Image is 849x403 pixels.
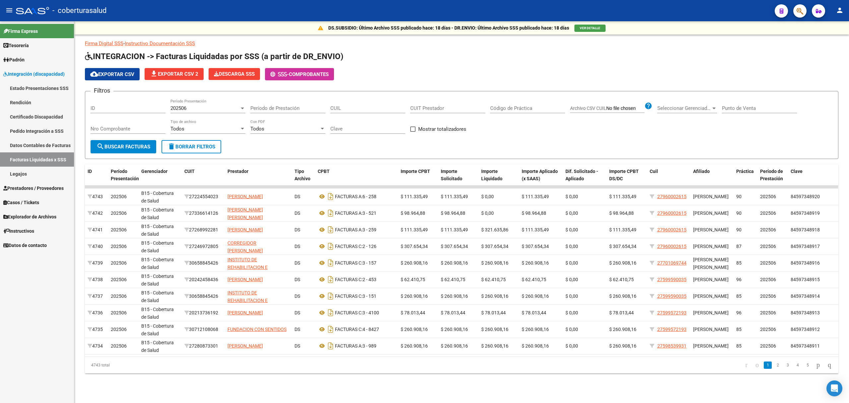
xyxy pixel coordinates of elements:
span: 202506 [111,227,127,232]
span: 84597348920 [791,194,820,199]
a: 5 [804,362,812,369]
span: 27598539931 [657,343,686,349]
span: INSTITUTO DE REHABILITACION E INTEGRACION DEL DISCAPACITADO DE RIVADAVIA PROVINCIA [PERSON_NAME][... [228,257,276,308]
span: 90 [736,210,742,216]
span: Importe CPBT DS/DC [609,169,639,182]
span: $ 260.908,16 [609,343,636,349]
span: DS [294,343,300,349]
span: 85 [736,293,742,299]
span: Prestador [228,169,248,174]
span: 84597348913 [791,310,820,315]
span: 90 [736,227,742,232]
div: 3 - 157 [318,258,395,268]
datatable-header-cell: Práctica [734,164,757,194]
span: DS [294,227,300,232]
div: 27224554023 [184,193,222,201]
datatable-header-cell: CUIT [182,164,225,194]
span: $ 62.410,75 [522,277,546,282]
span: 85 [736,260,742,266]
span: INTEGRACION -> Facturas Liquidadas por SSS (a partir de DR_ENVIO) [85,52,343,61]
div: 3 - 259 [318,224,395,235]
span: $ 307.654,34 [441,244,468,249]
span: Exportar CSV [90,71,134,77]
span: 202506 [760,244,776,249]
span: 96 [736,277,742,282]
span: [PERSON_NAME] [693,310,729,315]
i: Descargar documento [326,307,335,318]
span: ID [88,169,92,174]
span: CORREGIDOR [PERSON_NAME] [228,240,263,253]
span: $ 260.908,16 [609,260,636,266]
span: $ 0,00 [565,310,578,315]
span: Datos de contacto [3,242,47,249]
span: Gerenciador [141,169,167,174]
span: 84597348914 [791,293,820,299]
span: Cuil [650,169,658,174]
h3: Filtros [91,86,113,95]
datatable-header-cell: Importe Solicitado [438,164,479,194]
span: B15 - Cobertura de Salud [141,240,174,253]
span: [PERSON_NAME] [228,227,263,232]
span: CUIT [184,169,195,174]
datatable-header-cell: CPBT [315,164,398,194]
span: $ 98.964,88 [401,210,425,216]
div: 4738 [88,276,105,283]
span: $ 0,00 [565,260,578,266]
span: 96 [736,310,742,315]
div: 3 - 989 [318,341,395,351]
i: Descargar documento [326,258,335,268]
span: [PERSON_NAME] [PERSON_NAME] [693,257,729,270]
span: $ 111.335,49 [401,194,428,199]
p: - [85,40,838,47]
span: $ 0,00 [565,277,578,282]
span: B15 - Cobertura de Salud [141,274,174,286]
button: Borrar Filtros [162,140,221,153]
div: 20213736192 [184,309,222,317]
span: DS [294,210,300,216]
span: FACTURAS C: [335,293,362,299]
button: VER DETALLE [574,25,606,32]
span: $ 260.908,16 [522,260,549,266]
span: $ 260.908,16 [401,260,428,266]
span: $ 260.908,16 [481,293,508,299]
span: DS [294,310,300,315]
li: page 1 [763,360,773,371]
button: Exportar CSV [85,68,140,80]
a: go to previous page [752,362,762,369]
span: DS [294,277,300,282]
datatable-header-cell: Tipo Archivo [292,164,315,194]
span: - [270,71,289,77]
span: $ 0,00 [565,293,578,299]
span: B15 - Cobertura de Salud [141,257,174,270]
span: 202506 [760,210,776,216]
span: Descarga SSS [214,71,255,77]
mat-icon: delete [167,142,175,150]
span: [PERSON_NAME] [693,277,729,282]
i: Descargar documento [326,341,335,351]
span: 90 [736,194,742,199]
span: 202506 [111,194,127,199]
span: 202506 [760,293,776,299]
a: 1 [764,362,772,369]
button: Exportar CSV 2 [145,68,204,80]
div: 4736 [88,309,105,317]
span: 84597348919 [791,210,820,216]
i: Descargar documento [326,274,335,285]
span: $ 0,00 [565,194,578,199]
div: 27246972805 [184,243,222,250]
span: [PERSON_NAME] [228,277,263,282]
a: 4 [794,362,802,369]
span: $ 0,00 [481,194,494,199]
span: $ 260.908,16 [481,343,508,349]
span: $ 98.964,88 [609,210,634,216]
span: 27701069744 [657,260,686,266]
span: $ 0,00 [481,210,494,216]
div: 4 - 8427 [318,324,395,335]
a: go to next page [814,362,823,369]
span: Período Presentación [111,169,139,182]
span: $ 260.908,16 [522,293,549,299]
datatable-header-cell: Importe Aplicado (x SAAS) [519,164,563,194]
datatable-header-cell: Prestador [225,164,292,194]
div: 3 - 4100 [318,307,395,318]
span: Práctica [736,169,754,174]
